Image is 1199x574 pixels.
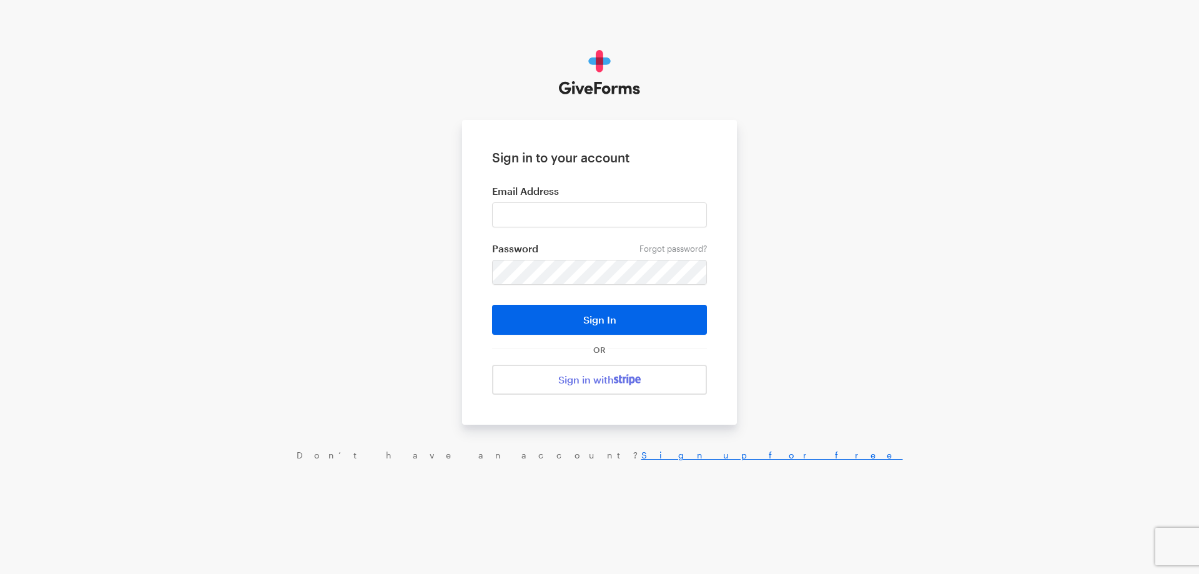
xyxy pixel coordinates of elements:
label: Password [492,242,707,255]
img: stripe-07469f1003232ad58a8838275b02f7af1ac9ba95304e10fa954b414cd571f63b.svg [614,374,641,385]
label: Email Address [492,185,707,197]
a: Forgot password? [639,244,707,254]
div: Don’t have an account? [12,450,1187,461]
span: OR [591,345,608,355]
button: Sign In [492,305,707,335]
h1: Sign in to your account [492,150,707,165]
img: GiveForms [559,50,641,95]
a: Sign up for free [641,450,903,460]
a: Sign in with [492,365,707,395]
